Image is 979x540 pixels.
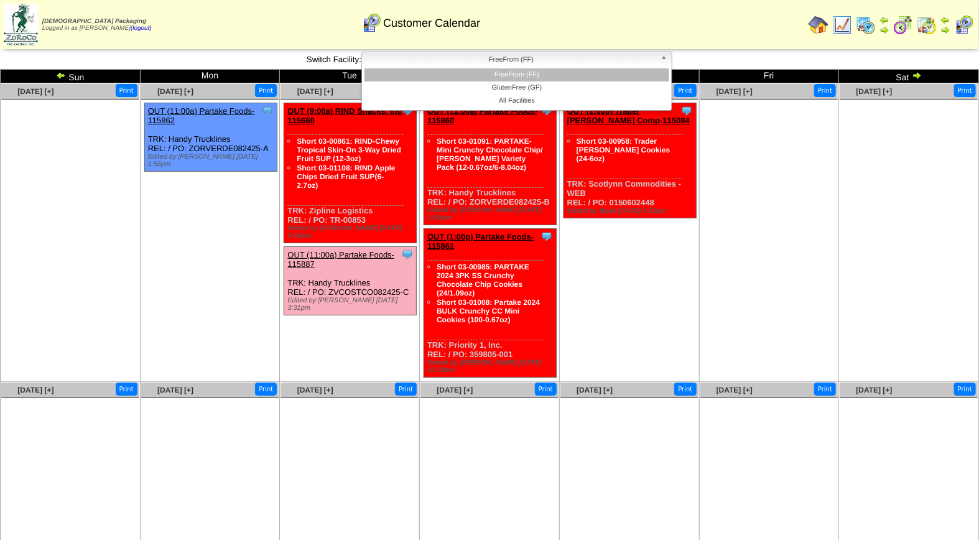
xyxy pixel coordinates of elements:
div: TRK: Zipline Logistics REL: / PO: TR-00853 [284,103,417,243]
a: [DATE] [+] [157,386,193,394]
button: Print [674,383,696,396]
li: GlutenFree (GF) [364,81,669,95]
a: [DATE] [+] [297,386,333,394]
td: Sat [839,70,979,83]
a: [DATE] [+] [856,386,893,394]
a: OUT (9:00a) RIND Snacks, Inc-115660 [287,106,404,125]
button: Print [814,84,836,97]
div: Edited by [PERSON_NAME] [DATE] 5:40pm [287,225,416,240]
a: [DATE] [+] [437,386,473,394]
div: TRK: Handy Trucklines REL: / PO: ZORVERDE082425-B [424,103,557,225]
img: calendarblend.gif [893,15,913,35]
button: Print [954,383,976,396]
div: TRK: Handy Trucklines REL: / PO: ZORVERDE082425-A [144,103,277,172]
img: arrowleft.gif [56,70,66,80]
span: [DEMOGRAPHIC_DATA] Packaging [42,18,146,25]
a: [DATE] [+] [17,87,53,96]
button: Print [954,84,976,97]
a: OUT (1:00p) Partake Foods-115861 [427,232,534,251]
span: Customer Calendar [383,17,480,30]
a: [DATE] [+] [17,386,53,394]
a: [DATE] [+] [717,87,753,96]
td: Mon [140,70,280,83]
span: Logged in as [PERSON_NAME] [42,18,152,32]
img: Tooltip [261,105,274,117]
button: Print [255,84,277,97]
a: OUT (11:00a) Partake Foods-115887 [287,250,394,269]
div: TRK: Priority 1, Inc. REL: / PO: 359805-001 [424,229,557,378]
div: Edited by [PERSON_NAME] [DATE] 1:00pm [427,207,556,221]
li: FreeFrom (FF) [364,68,669,81]
a: Short 03-01091: PARTAKE-Mini Crunchy Chocolate Chip/ [PERSON_NAME] Variety Pack (12-0.67oz/6-8.04oz) [437,137,543,172]
button: Print [814,383,836,396]
a: (logout) [131,25,152,32]
div: Edited by [PERSON_NAME] [DATE] 1:56pm [148,153,277,168]
div: TRK: Scotlynn Commodities - WEB REL: / PO: 0150602448 [564,103,696,218]
img: Tooltip [541,230,553,243]
button: Print [535,383,557,396]
td: Sun [1,70,141,83]
li: All Facilities [364,95,669,108]
td: Fri [699,70,839,83]
img: calendarcustomer.gif [361,13,381,33]
a: [DATE] [+] [717,386,753,394]
img: home.gif [809,15,828,35]
td: Tue [280,70,420,83]
button: Print [674,84,696,97]
img: Tooltip [401,248,414,261]
img: arrowleft.gif [940,15,950,25]
a: OUT (11:00a) Partake Foods-115862 [148,106,255,125]
img: Tooltip [680,105,693,117]
img: line_graph.gif [832,15,852,35]
a: Short 03-00985: PARTAKE 2024 3PK SS Crunchy Chocolate Chip Cookies (24/1.09oz) [437,263,529,297]
button: Print [116,383,137,396]
button: Print [255,383,277,396]
img: arrowright.gif [879,25,889,35]
img: arrowright.gif [912,70,922,80]
a: OUT (11:00a) Partake Foods-115860 [427,106,538,125]
a: [DATE] [+] [157,87,193,96]
a: [DATE] [+] [856,87,893,96]
span: FreeFrom (FF) [367,52,656,67]
div: TRK: Handy Trucklines REL: / PO: ZVCOSTCO082425-C [284,247,417,315]
a: Short 03-00958: Trader [PERSON_NAME] Cookies (24-6oz) [577,137,670,163]
img: calendarprod.gif [856,15,876,35]
a: Short 03-00861: RIND-Chewy Tropical Skin-On 3-Way Dried Fruit SUP (12-3oz) [297,137,401,163]
a: [DATE] [+] [297,87,333,96]
img: zoroco-logo-small.webp [4,4,38,45]
button: Print [116,84,137,97]
a: [DATE] [+] [577,386,613,394]
img: calendarcustomer.gif [954,15,974,35]
img: arrowleft.gif [879,15,889,25]
div: Edited by [PERSON_NAME] [DATE] 3:31pm [287,297,416,312]
div: Edited by [PERSON_NAME] [DATE] 12:30pm [427,359,556,374]
div: Edited by Bpali [DATE] 6:12pm [567,207,696,215]
img: calendarinout.gif [917,15,937,35]
button: Print [395,383,417,396]
a: OUT (2:00p) Trader [PERSON_NAME] Comp-115084 [567,106,690,125]
a: Short 03-01008: Partake 2024 BULK Crunchy CC Mini Cookies (100-0.67oz) [437,298,540,324]
img: arrowright.gif [940,25,950,35]
a: Short 03-01108: RIND Apple Chips Dried Fruit SUP(6-2.7oz) [297,164,395,190]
